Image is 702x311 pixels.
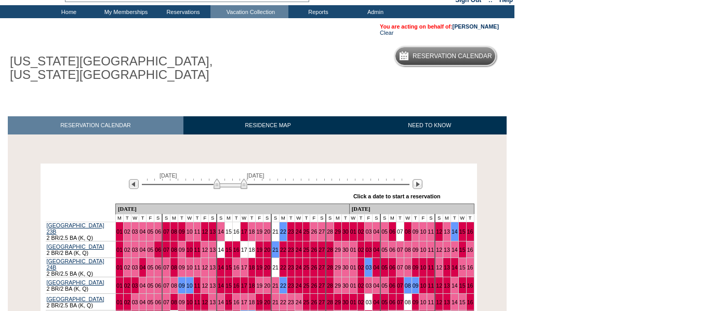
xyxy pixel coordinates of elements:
a: 08 [405,247,411,253]
a: 12 [202,247,208,253]
a: 23 [288,282,294,289]
a: 09 [179,228,185,235]
a: 07 [163,282,169,289]
td: M [170,214,178,222]
a: 13 [209,282,216,289]
a: 27 [319,282,325,289]
a: 04 [140,282,146,289]
a: 20 [264,299,270,305]
a: 02 [124,228,130,235]
a: 14 [452,228,458,235]
a: 11 [428,247,434,253]
a: 21 [272,247,279,253]
a: 04 [140,264,146,271]
div: Click a date to start a reservation [353,193,441,199]
td: M [389,214,396,222]
a: 20 [264,264,270,271]
a: 16 [467,264,473,271]
a: 06 [389,282,395,289]
a: 01 [350,299,356,305]
a: 14 [218,282,224,289]
a: 28 [327,282,333,289]
a: 12 [436,282,442,289]
a: NEED TO KNOW [352,116,507,134]
a: 17 [241,264,247,271]
a: 30 [342,299,349,305]
a: 15 [459,282,466,289]
a: 04 [373,228,379,235]
td: Home [39,5,96,18]
td: W [349,214,357,222]
a: 16 [467,247,473,253]
a: 22 [280,299,286,305]
a: 13 [444,264,450,271]
a: 06 [155,228,161,235]
a: 07 [163,247,169,253]
a: 30 [342,228,349,235]
td: S [217,214,224,222]
a: 06 [155,264,161,271]
a: 06 [389,228,395,235]
a: 08 [171,247,177,253]
a: 30 [342,282,349,289]
a: 03 [365,264,372,271]
a: 06 [389,299,395,305]
span: [DATE] [160,172,177,179]
a: 11 [428,299,434,305]
a: [GEOGRAPHIC_DATA] [47,244,104,250]
a: 16 [467,299,473,305]
a: 12 [202,264,208,271]
a: 21 [272,282,279,289]
td: T [451,214,458,222]
td: F [147,214,154,222]
a: 10 [187,228,193,235]
td: Admin [346,5,403,18]
a: 10 [187,299,193,305]
a: 16 [467,228,473,235]
td: T [302,214,310,222]
a: 07 [397,228,403,235]
td: T [193,214,201,222]
td: F [365,214,373,222]
a: 12 [436,228,442,235]
a: 18 [249,228,255,235]
a: 01 [116,299,123,305]
td: S [263,214,271,222]
a: 04 [373,247,379,253]
td: T [396,214,404,222]
td: My Memberships [96,5,153,18]
a: 03 [132,228,138,235]
a: 25 [303,228,310,235]
td: T [232,214,240,222]
td: T [357,214,365,222]
a: RESERVATION CALENDAR [8,116,183,134]
td: S [326,214,334,222]
a: [GEOGRAPHIC_DATA] [47,296,104,302]
a: [PERSON_NAME] [453,23,499,30]
a: 07 [163,264,169,271]
a: 14 [452,282,458,289]
a: 19 [256,264,262,271]
a: 19 [256,282,262,289]
a: 01 [116,228,123,235]
a: [GEOGRAPHIC_DATA] 23B [47,222,104,235]
a: 03 [132,247,138,253]
a: 23 [288,264,294,271]
a: 14 [218,228,224,235]
a: 21 [272,299,279,305]
a: 23 [288,299,294,305]
a: 02 [358,228,364,235]
a: 29 [335,247,341,253]
td: W [295,214,302,222]
td: F [310,214,318,222]
a: 29 [335,299,341,305]
a: 26 [311,247,317,253]
a: 23 [288,247,294,253]
a: 15 [459,264,466,271]
a: 12 [202,299,208,305]
a: 10 [420,282,426,289]
a: 30 [342,247,349,253]
a: 24 [296,264,302,271]
a: 14 [452,247,458,253]
a: 16 [467,282,473,289]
